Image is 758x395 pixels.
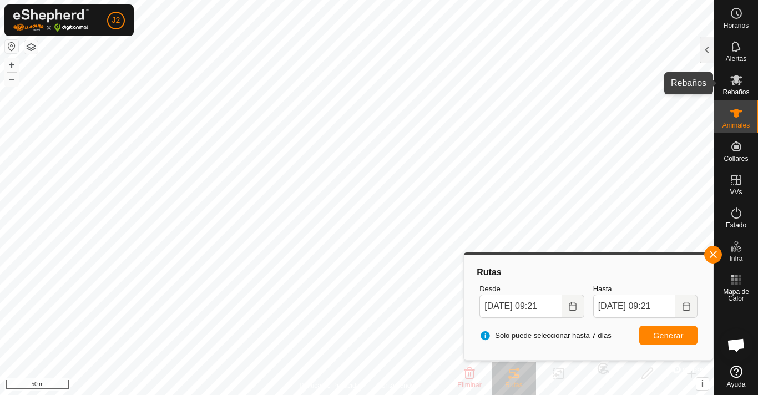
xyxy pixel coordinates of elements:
span: Horarios [724,22,749,29]
span: Collares [724,155,748,162]
div: Rutas [475,266,702,279]
span: Estado [726,222,746,229]
a: Política de Privacidad [300,381,363,391]
button: Choose Date [562,295,584,318]
span: Rebaños [722,89,749,95]
button: – [5,73,18,86]
span: J2 [112,14,120,26]
label: Desde [479,283,584,295]
button: Restablecer Mapa [5,40,18,53]
span: Generar [653,331,684,340]
span: Infra [729,255,742,262]
span: Solo puede seleccionar hasta 7 días [479,330,612,341]
button: Capas del Mapa [24,40,38,54]
span: Animales [722,122,750,129]
a: Contáctenos [377,381,414,391]
span: VVs [730,189,742,195]
button: Generar [639,326,698,345]
span: Mapa de Calor [717,288,755,302]
span: Alertas [726,55,746,62]
button: + [5,58,18,72]
a: Ayuda [714,361,758,392]
span: i [701,379,704,388]
label: Hasta [593,283,698,295]
button: i [696,378,709,390]
div: Obre el xat [720,328,753,362]
span: Ayuda [727,381,746,388]
button: Choose Date [675,295,698,318]
img: Logo Gallagher [13,9,89,32]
